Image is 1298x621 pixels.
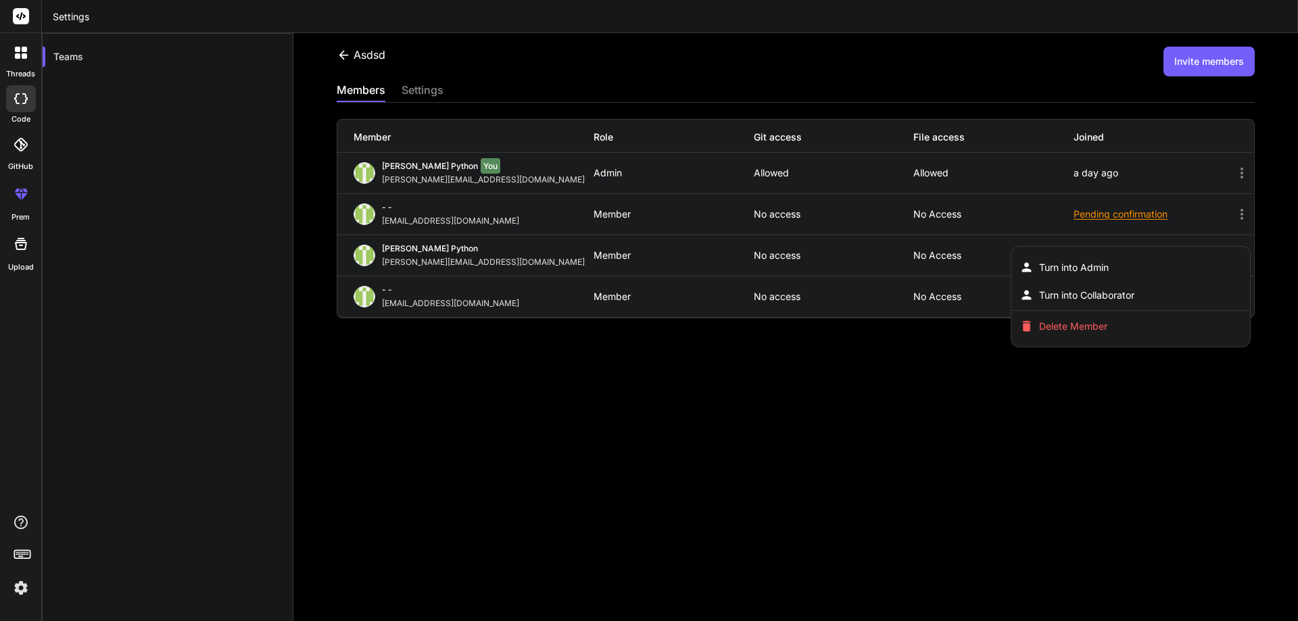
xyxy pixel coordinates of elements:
span: Delete Member [1039,320,1107,333]
label: prem [11,212,30,223]
img: settings [9,576,32,599]
span: Turn into Admin [1039,261,1109,274]
label: GitHub [8,161,33,172]
label: code [11,114,30,125]
label: Upload [8,262,34,273]
label: threads [6,68,35,80]
span: Turn into Collaborator [1039,289,1134,302]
